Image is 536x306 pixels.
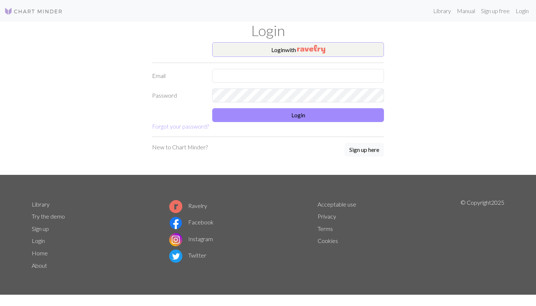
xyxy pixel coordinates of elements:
[318,225,333,232] a: Terms
[169,216,182,229] img: Facebook logo
[169,200,182,213] img: Ravelry logo
[148,69,208,83] label: Email
[27,22,509,39] h1: Login
[318,201,356,208] a: Acceptable use
[148,89,208,102] label: Password
[297,45,325,54] img: Ravelry
[169,219,214,225] a: Facebook
[152,143,208,152] p: New to Chart Minder?
[318,213,336,220] a: Privacy
[212,108,384,122] button: Login
[169,252,206,259] a: Twitter
[318,237,338,244] a: Cookies
[454,4,478,18] a: Manual
[169,235,213,242] a: Instagram
[32,201,50,208] a: Library
[169,233,182,246] img: Instagram logo
[212,42,384,57] button: Loginwith
[32,262,47,269] a: About
[430,4,454,18] a: Library
[461,198,504,272] p: © Copyright 2025
[32,225,49,232] a: Sign up
[169,250,182,263] img: Twitter logo
[32,250,48,256] a: Home
[32,213,65,220] a: Try the demo
[345,143,384,157] button: Sign up here
[478,4,513,18] a: Sign up free
[4,7,63,16] img: Logo
[169,202,207,209] a: Ravelry
[152,123,209,130] a: Forgot your password?
[513,4,532,18] a: Login
[32,237,45,244] a: Login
